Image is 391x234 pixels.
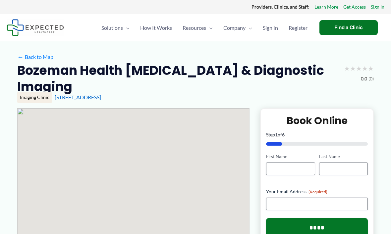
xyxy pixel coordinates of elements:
a: CompanyMenu Toggle [218,16,257,39]
h2: Bozeman Health [MEDICAL_DATA] & Diagnostic Imaging [17,62,339,95]
span: ← [17,54,24,60]
span: ★ [344,62,350,74]
span: 1 [275,132,278,137]
span: Company [223,16,246,39]
label: First Name [266,154,315,160]
nav: Primary Site Navigation [96,16,313,39]
span: Menu Toggle [123,16,130,39]
a: Find a Clinic [319,20,378,35]
h2: Book Online [266,114,368,127]
label: Last Name [319,154,368,160]
label: Your Email Address [266,188,368,195]
div: Imaging Clinic [17,92,52,103]
span: 0.0 [361,74,367,83]
span: 6 [282,132,285,137]
span: Register [289,16,307,39]
a: Sign In [371,3,384,11]
a: Sign In [257,16,283,39]
a: SolutionsMenu Toggle [96,16,135,39]
strong: Providers, Clinics, and Staff: [251,4,309,10]
a: Get Access [343,3,366,11]
a: How It Works [135,16,177,39]
span: Menu Toggle [206,16,213,39]
a: ResourcesMenu Toggle [177,16,218,39]
a: Register [283,16,313,39]
span: Menu Toggle [246,16,252,39]
span: Sign In [263,16,278,39]
span: ★ [350,62,356,74]
span: Resources [183,16,206,39]
span: ★ [362,62,368,74]
span: (Required) [308,189,327,194]
span: ★ [368,62,374,74]
span: How It Works [140,16,172,39]
a: ←Back to Map [17,52,53,62]
span: Solutions [101,16,123,39]
p: Step of [266,132,368,137]
img: Expected Healthcare Logo - side, dark font, small [7,19,64,36]
span: ★ [356,62,362,74]
a: Learn More [314,3,338,11]
a: [STREET_ADDRESS] [55,94,101,100]
span: (0) [368,74,374,83]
